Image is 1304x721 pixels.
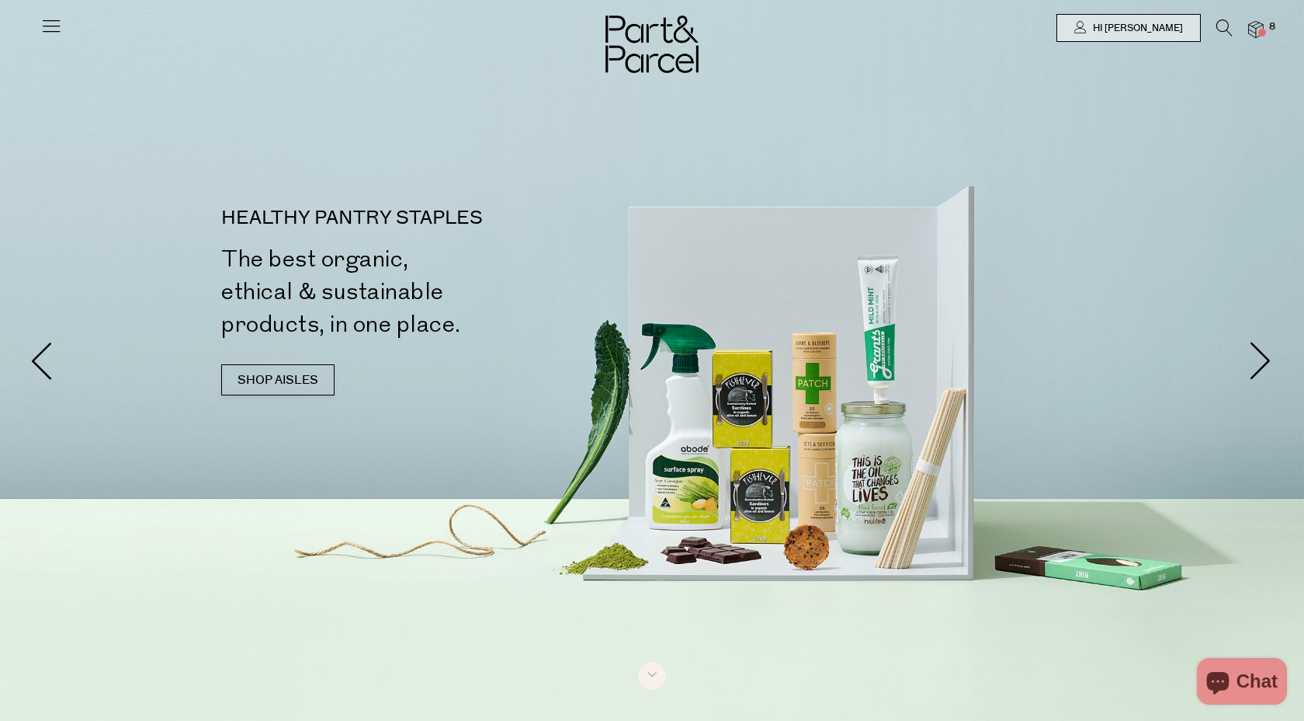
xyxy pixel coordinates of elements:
a: Hi [PERSON_NAME] [1056,14,1201,42]
img: Part&Parcel [605,16,699,73]
span: Hi [PERSON_NAME] [1089,22,1183,35]
a: 8 [1248,21,1264,37]
span: 8 [1265,20,1279,34]
a: SHOP AISLES [221,364,335,395]
inbox-online-store-chat: Shopify online store chat [1192,658,1292,709]
p: HEALTHY PANTRY STAPLES [221,209,658,228]
h2: The best organic, ethical & sustainable products, in one place. [221,243,658,341]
